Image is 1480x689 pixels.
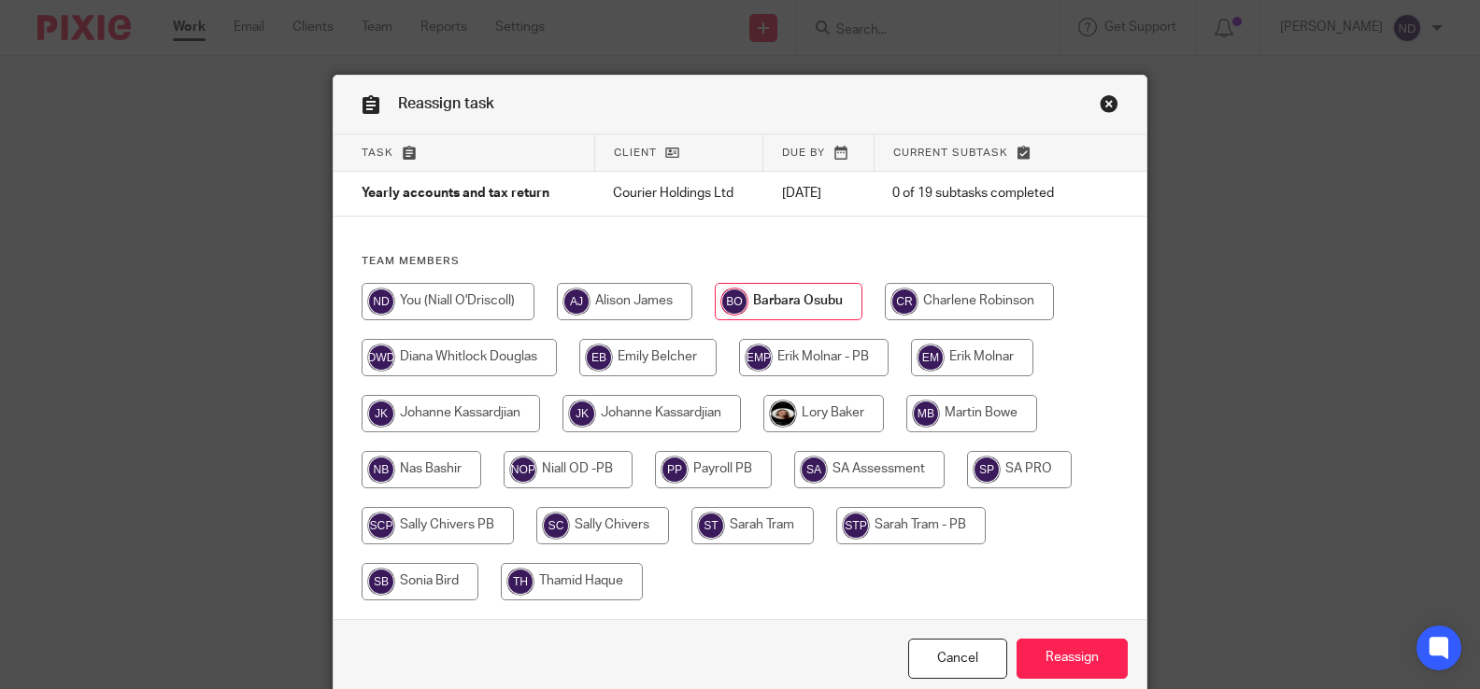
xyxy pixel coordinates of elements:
[874,172,1086,217] td: 0 of 19 subtasks completed
[1017,639,1128,679] input: Reassign
[362,188,549,201] span: Yearly accounts and tax return
[1100,94,1118,120] a: Close this dialog window
[362,254,1117,269] h4: Team members
[398,96,494,111] span: Reassign task
[613,184,744,203] p: Courier Holdings Ltd
[908,639,1007,679] a: Close this dialog window
[362,148,393,158] span: Task
[782,148,825,158] span: Due by
[614,148,657,158] span: Client
[893,148,1008,158] span: Current subtask
[782,184,856,203] p: [DATE]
